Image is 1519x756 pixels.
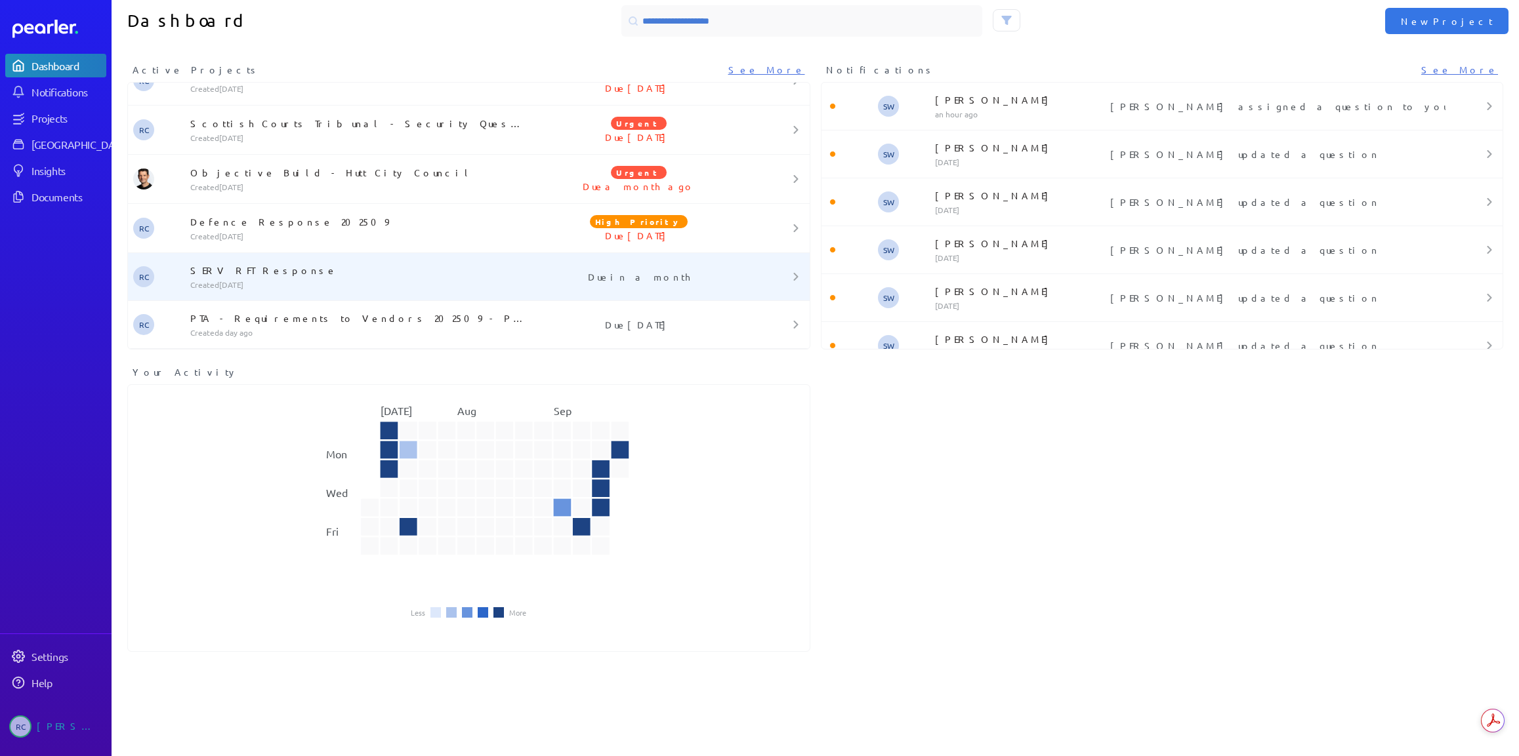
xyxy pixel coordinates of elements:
div: Help [31,676,105,689]
img: James Layton [133,169,154,189]
div: Insights [31,164,105,177]
p: [PERSON_NAME] [935,93,1106,106]
text: Mon [326,447,347,460]
p: Created [DATE] [190,132,526,143]
div: Settings [31,650,105,663]
p: PTA - Requirements to Vendors 202509 - PoC [190,311,526,325]
p: [PERSON_NAME] [935,189,1106,202]
p: Created a day ago [190,327,526,338]
span: Your Activity [133,365,238,379]
span: Robert Craig [133,266,154,287]
text: Fri [326,525,339,538]
p: Scottish Courts Tribunal - Security Questions [190,117,526,130]
p: [PERSON_NAME] assigned a question to you [1110,100,1440,113]
p: [PERSON_NAME] [935,141,1106,154]
p: Due [DATE] [526,318,753,331]
p: Defence Response 202509 [190,215,526,228]
a: Insights [5,159,106,182]
text: [DATE] [381,404,412,417]
a: Notifications [5,80,106,104]
p: Created [DATE] [190,279,526,290]
a: Dashboard [12,20,106,38]
text: Wed [326,486,348,499]
div: [GEOGRAPHIC_DATA] [31,138,129,151]
p: Due [DATE] [526,130,753,144]
div: [PERSON_NAME] [37,715,102,738]
p: [DATE] [935,252,1106,263]
button: New Project [1385,8,1509,34]
p: Due in a month [526,270,753,283]
p: Created [DATE] [190,83,526,94]
a: See More [1421,63,1498,77]
span: Active Projects [133,63,260,77]
p: [DATE] [935,348,1106,359]
h1: Dashboard [127,5,463,37]
div: Dashboard [31,59,105,72]
text: Sep [554,404,572,417]
p: Created [DATE] [190,182,526,192]
span: Robert Craig [9,715,31,738]
span: Steve Whittington [878,96,899,117]
div: Notifications [31,85,105,98]
span: Steve Whittington [878,287,899,308]
li: More [509,608,526,616]
p: Due [DATE] [526,229,753,242]
span: Steve Whittington [878,239,899,260]
p: [DATE] [935,205,1106,215]
span: Robert Craig [133,314,154,335]
a: RC[PERSON_NAME] [5,710,106,743]
p: Due a month ago [526,180,753,193]
p: an hour ago [935,109,1106,119]
span: High Priority [590,215,688,228]
a: Documents [5,185,106,209]
a: See More [728,63,805,77]
p: [PERSON_NAME] updated a question [1110,339,1440,352]
p: Created [DATE] [190,231,526,241]
a: Help [5,671,106,694]
span: Steve Whittington [878,335,899,356]
a: [GEOGRAPHIC_DATA] [5,132,106,156]
span: Notifications [826,63,935,77]
p: Objective Build - Hutt City Council [190,166,526,179]
p: [PERSON_NAME] updated a question [1110,291,1440,304]
span: Robert Craig [133,119,154,140]
p: [PERSON_NAME] [935,332,1106,346]
div: Projects [31,111,105,125]
p: [PERSON_NAME] updated a question [1110,148,1440,161]
text: Aug [457,404,476,417]
p: SERV RFT Response [190,264,526,277]
span: Steve Whittington [878,144,899,165]
a: Settings [5,645,106,668]
span: Urgent [611,117,667,130]
p: [PERSON_NAME] [935,237,1106,250]
p: [PERSON_NAME] [935,285,1106,298]
li: Less [411,608,425,616]
p: Due [DATE] [526,81,753,94]
p: [DATE] [935,157,1106,167]
p: [PERSON_NAME] updated a question [1110,243,1440,256]
a: Projects [5,106,106,130]
span: Steve Whittington [878,191,899,212]
span: Robert Craig [133,218,154,239]
div: Documents [31,190,105,203]
p: [DATE] [935,300,1106,311]
span: New Project [1401,14,1493,28]
p: [PERSON_NAME] updated a question [1110,195,1440,209]
span: Urgent [611,166,667,179]
a: Dashboard [5,54,106,77]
